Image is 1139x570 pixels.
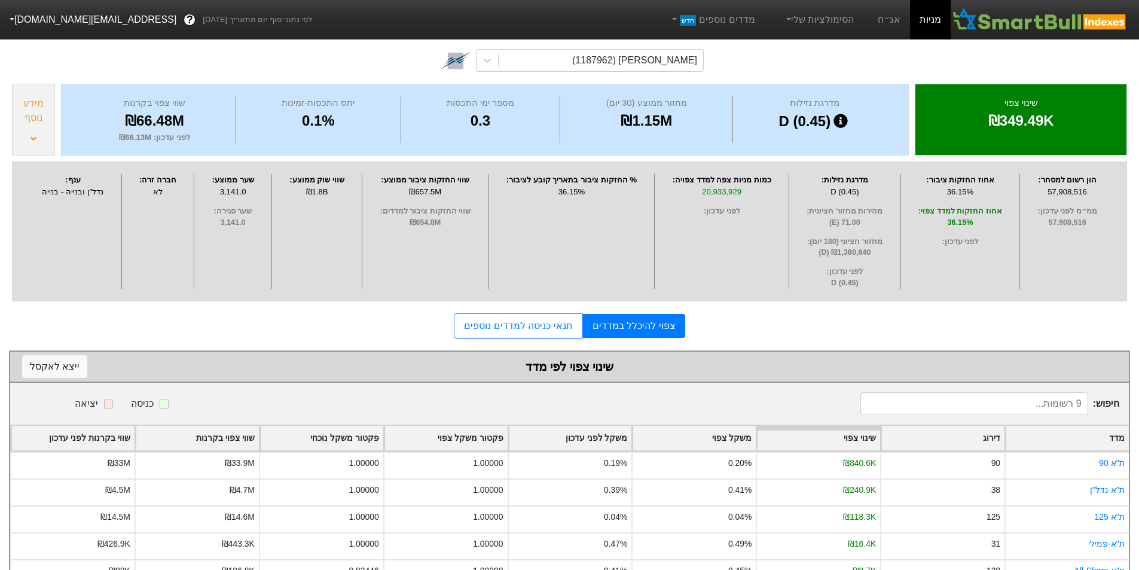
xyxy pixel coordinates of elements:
[680,15,696,26] span: חדש
[665,8,760,32] a: מדדים נוספיםחדש
[904,186,1016,198] div: 36.15%
[904,206,1016,217] span: אחוז החזקות למדד צפוי :
[473,538,503,550] div: 1.00000
[583,314,685,338] a: צפוי להיכלל במדדים
[77,96,233,110] div: שווי צפוי בקרנות
[930,110,1111,132] div: ₪349.49K
[384,426,508,450] div: Toggle SortBy
[1023,186,1111,198] div: 57,908,516
[260,426,383,450] div: Toggle SortBy
[792,266,897,278] span: לפני עדכון :
[1095,512,1125,522] a: ת''א 125
[792,174,897,186] div: מדרגת נזילות :
[792,278,897,289] span: D (0.45)
[728,457,752,470] div: 0.20%
[492,174,652,186] div: % החזקות ציבור בתאריך קובע לציבור :
[563,110,729,132] div: ₪1.15M
[991,484,1000,496] div: 38
[604,511,627,523] div: 0.04%
[1088,539,1125,548] a: ת''א-פמילי
[28,174,118,186] div: ענף :
[881,426,1004,450] div: Toggle SortBy
[365,174,485,186] div: שווי החזקות ציבור ממוצע :
[239,96,398,110] div: יחס התכסות-זמינות
[197,217,268,228] span: 3,141.0
[1090,485,1125,495] a: ת''א נדל''ן
[792,236,897,248] span: מחזור חציוני (180 יום) :
[125,186,191,198] div: לא
[131,397,154,411] div: כניסה
[11,426,135,450] div: Toggle SortBy
[239,110,398,132] div: 0.1%
[1023,206,1111,217] span: ממ״מ לפני עדכון :
[22,355,87,378] button: ייצא לאקסל
[454,313,582,339] a: תנאי כניסה למדדים נוספים
[728,511,752,523] div: 0.04%
[728,538,752,550] div: 0.49%
[792,186,897,198] div: D (0.45)
[658,174,786,186] div: כמות מניות צפה למדד צפויה :
[230,484,255,496] div: ₪4.7M
[440,45,471,76] img: tase link
[75,397,98,411] div: יציאה
[404,96,557,110] div: מספר ימי התכסות
[197,186,268,198] div: 3,141.0
[860,392,1119,415] span: חיפוש :
[987,511,1000,523] div: 125
[1023,174,1111,186] div: הון רשום למסחר :
[604,484,627,496] div: 0.39%
[105,484,130,496] div: ₪4.5M
[225,511,255,523] div: ₪14.6M
[633,426,756,450] div: Toggle SortBy
[349,511,378,523] div: 1.00000
[197,174,268,186] div: שער ממוצע :
[1006,426,1129,450] div: Toggle SortBy
[125,174,191,186] div: חברה זרה :
[728,484,752,496] div: 0.41%
[275,174,359,186] div: שווי שוק ממוצע :
[843,511,876,523] div: ₪118.3K
[225,457,255,470] div: ₪33.9M
[563,96,729,110] div: מחזור ממוצע (30 יום)
[77,110,233,132] div: ₪66.48M
[572,53,697,68] div: [PERSON_NAME] (1187962)
[473,511,503,523] div: 1.00000
[843,484,876,496] div: ₪240.9K
[792,247,897,258] span: ₪1,380,640 (D)
[349,457,378,470] div: 1.00000
[197,206,268,217] span: שער סגירה :
[100,511,130,523] div: ₪14.5M
[22,358,1117,376] div: שינוי צפוי לפי מדד
[349,484,378,496] div: 1.00000
[604,538,627,550] div: 0.47%
[904,174,1016,186] div: אחוז החזקות ציבור :
[991,538,1000,550] div: 31
[365,186,485,198] div: ₪657.5M
[187,12,193,28] span: ?
[349,538,378,550] div: 1.00000
[951,8,1129,32] img: SmartBull
[492,186,652,198] div: 36.15%
[736,110,893,133] div: D (0.45)
[904,217,1016,228] span: 36.15%
[136,426,259,450] div: Toggle SortBy
[1099,458,1125,468] a: ת''א 90
[991,457,1000,470] div: 90
[779,8,859,32] a: הסימולציות שלי
[473,484,503,496] div: 1.00000
[365,217,485,228] span: ₪654.8M
[222,538,255,550] div: ₪443.3K
[365,206,485,217] span: שווי החזקות ציבור למדדים :
[108,457,130,470] div: ₪33M
[658,206,786,217] span: לפני עדכון :
[97,538,130,550] div: ₪426.9K
[604,457,627,470] div: 0.19%
[930,96,1111,110] div: שינוי צפוי
[1023,217,1111,228] span: 57,908,516
[792,217,897,228] span: 71.00 (E)
[473,457,503,470] div: 1.00000
[16,96,51,125] div: מידע נוסף
[736,96,893,110] div: מדרגת נזילות
[658,186,786,198] div: 20,933,929
[792,206,897,217] span: מהירות מחזור חציונית :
